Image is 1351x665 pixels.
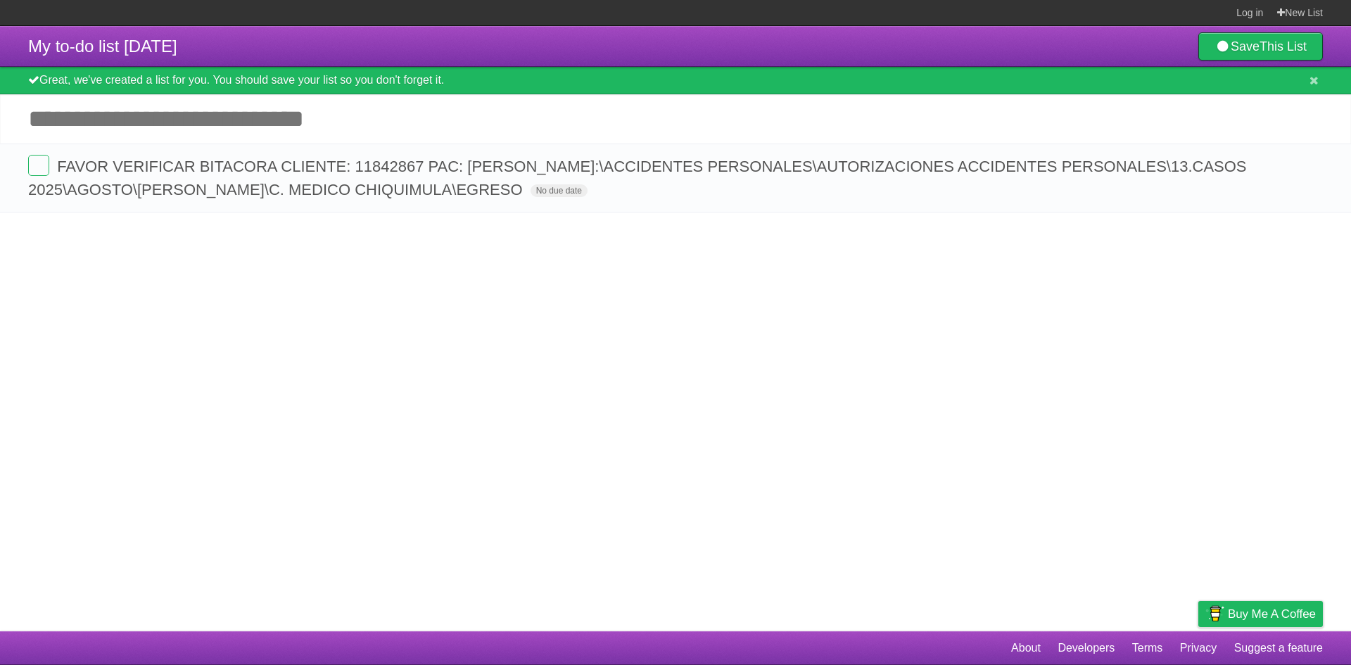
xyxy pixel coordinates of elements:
[1228,602,1316,626] span: Buy me a coffee
[28,158,1247,198] span: FAVOR VERIFICAR BITACORA CLIENTE: 11842867 PAC: [PERSON_NAME]:\ACCIDENTES PERSONALES\AUTORIZACION...
[1260,39,1307,53] b: This List
[1180,635,1217,661] a: Privacy
[1205,602,1224,626] img: Buy me a coffee
[1198,601,1323,627] a: Buy me a coffee
[1234,635,1323,661] a: Suggest a feature
[28,37,177,56] span: My to-do list [DATE]
[1011,635,1041,661] a: About
[1198,32,1323,61] a: SaveThis List
[1058,635,1115,661] a: Developers
[531,184,588,197] span: No due date
[28,155,49,176] label: Done
[1132,635,1163,661] a: Terms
